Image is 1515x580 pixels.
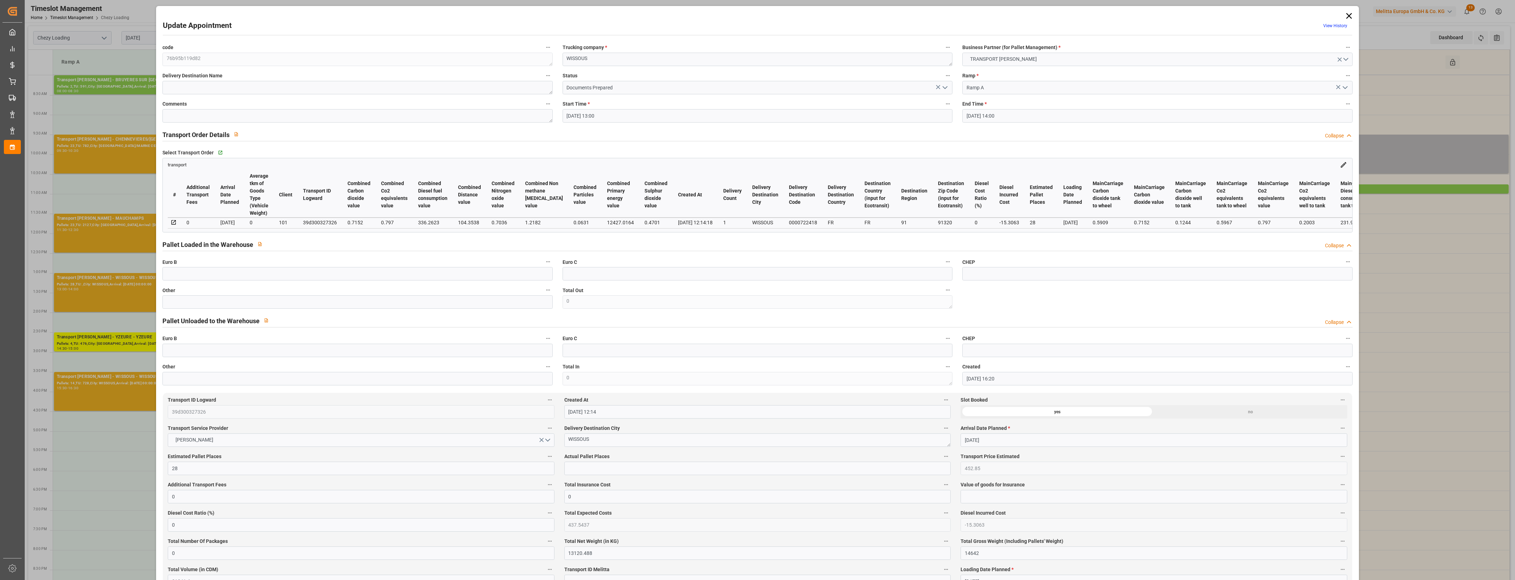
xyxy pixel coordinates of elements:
th: Transport ID Logward [298,172,342,218]
div: 0.797 [381,218,408,227]
div: 0.7152 [1134,218,1165,227]
div: 91 [901,218,927,227]
button: Start Time * [943,99,952,108]
span: code [162,44,173,51]
div: WISSOUS [752,218,778,227]
span: Business Partner (for Pallet Management) [962,44,1060,51]
th: MainCarriage Carbon dioxide value [1129,172,1170,218]
div: 0.1244 [1175,218,1206,227]
div: no [1154,405,1347,419]
button: Total Volume (in CDM) [545,565,554,574]
div: FR [828,218,854,227]
span: Transport Price Estimated [961,453,1020,460]
span: TRANSPORT [PERSON_NAME] [967,55,1040,63]
div: 1.2182 [525,218,563,227]
button: Total In [943,362,952,371]
span: Status [563,72,577,79]
input: DD-MM-YYYY HH:MM [962,372,1352,385]
div: 0.797 [1258,218,1289,227]
div: FR [865,218,891,227]
button: Created [1343,362,1353,371]
button: Transport Price Estimated [1338,452,1347,461]
h2: Update Appointment [163,20,232,31]
span: CHEP [962,259,975,266]
span: Euro C [563,259,577,266]
div: 12427.0164 [607,218,634,227]
th: Delivery Destination City [747,172,784,218]
button: Delivery Destination Name [543,71,553,80]
button: Trucking company * [943,43,952,52]
span: Transport ID Melitta [564,566,610,573]
span: Diesel Incurred Cost [961,509,1006,517]
div: [DATE] [1063,218,1082,227]
span: Value of goods for Insurance [961,481,1025,489]
button: Total Expected Costs [941,508,951,517]
button: open menu [962,53,1352,66]
button: Euro B [543,334,553,343]
input: DD-MM-YYYY HH:MM [563,109,952,123]
button: Total Number Of Packages [545,537,554,546]
div: 0 [250,218,268,227]
span: Delivery Destination City [564,425,620,432]
th: Combined Diesel fuel consumption value [413,172,453,218]
button: Status [943,71,952,80]
div: [DATE] 12:14:18 [678,218,713,227]
button: Transport ID Melitta [941,565,951,574]
span: Diesel Cost Ratio (%) [168,509,214,517]
button: Other [543,285,553,295]
button: open menu [1339,82,1350,93]
button: Slot Booked [1338,395,1347,404]
th: Combined Carbon dioxide value [342,172,376,218]
th: Combined Non methane [MEDICAL_DATA] value [520,172,568,218]
textarea: 0 [563,295,952,309]
h2: Pallet Unloaded to the Warehouse [162,316,260,326]
input: Type to search/select [563,81,952,94]
span: transport [168,162,186,167]
textarea: 76b95b119d82 [162,53,552,66]
th: MainCarriage Co2 equivalents well to tank [1294,172,1335,218]
button: Other [543,362,553,371]
button: Diesel Incurred Cost [1338,508,1347,517]
th: MainCarriage Co2 equivalents tank to wheel [1211,172,1253,218]
th: Combined Particles value [568,172,602,218]
div: 0000722418 [789,218,817,227]
div: 0.5967 [1217,218,1247,227]
th: Diesel Cost Ratio (%) [969,172,994,218]
button: Loading Date Planned * [1338,565,1347,574]
div: Collapse [1325,319,1344,326]
th: MainCarriage Carbon dioxide well to tank [1170,172,1211,218]
th: Delivery Count [718,172,747,218]
span: Total Insurance Cost [564,481,611,489]
div: 0.4701 [644,218,667,227]
th: MainCarriage Diesel fuel consumption tank to wheel [1335,172,1377,218]
div: Collapse [1325,242,1344,249]
span: End Time [962,100,987,108]
button: open menu [939,82,950,93]
th: Combined Distance value [453,172,486,218]
span: Euro B [162,335,177,342]
button: Total Insurance Cost [941,480,951,489]
div: 0 [975,218,989,227]
span: Comments [162,100,187,108]
th: Destination Zip Code (input for Ecotransit) [933,172,969,218]
span: [PERSON_NAME] [172,436,217,444]
span: Created [962,363,980,371]
button: View description [253,237,267,251]
span: Total Volume (in CDM) [168,566,218,573]
th: # [168,172,181,218]
button: End Time * [1343,99,1353,108]
div: 231.942 [1341,218,1371,227]
th: Combined Co2 equivalents value [376,172,413,218]
button: CHEP [1343,257,1353,266]
th: Additional Transport Fees [181,172,215,218]
th: Arrival Date Planned [215,172,244,218]
span: Actual Pallet Places [564,453,610,460]
span: Start Time [563,100,590,108]
button: Transport Service Provider [545,424,554,433]
button: Total Gross Weight (Including Pallets' Weight) [1338,537,1347,546]
span: Trucking company [563,44,607,51]
span: Total Expected Costs [564,509,612,517]
textarea: 0 [563,372,952,385]
button: Euro C [943,257,952,266]
th: Created At [673,172,718,218]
